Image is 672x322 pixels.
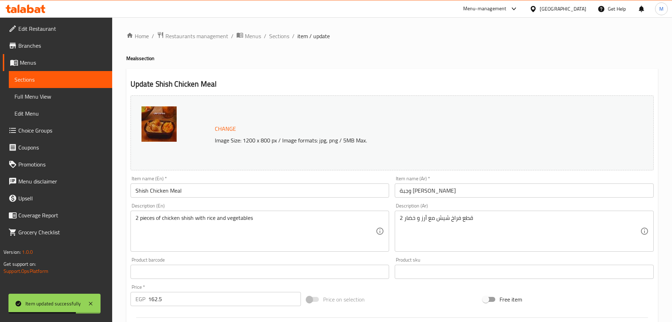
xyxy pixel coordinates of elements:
input: Enter name En [131,183,389,198]
li: / [152,32,154,40]
span: Version: [4,247,21,257]
span: M [659,5,664,13]
a: Menus [236,31,261,41]
a: Promotions [3,156,112,173]
a: Support.OpsPlatform [4,267,48,276]
li: / [231,32,234,40]
h2: Update Shish Chicken Meal [131,79,654,89]
div: [GEOGRAPHIC_DATA] [540,5,586,13]
h4: Meals section [126,55,658,62]
a: Sections [9,71,112,88]
span: Promotions [18,160,107,169]
a: Edit Menu [9,105,112,122]
input: Please enter product sku [395,265,654,279]
a: Upsell [3,190,112,207]
p: Image Size: 1200 x 800 px / Image formats: jpg, png / 5MB Max. [212,136,588,145]
input: Please enter price [148,292,301,306]
span: Edit Restaurant [18,24,107,33]
div: Menu-management [463,5,507,13]
span: Grocery Checklist [18,228,107,236]
span: Menus [20,58,107,67]
input: Enter name Ar [395,183,654,198]
textarea: 2 قطع فراخ شيش مع أرز و خضار [400,215,640,248]
a: Coupons [3,139,112,156]
a: Sections [269,32,289,40]
span: item / update [297,32,330,40]
a: Grocery Checklist [3,224,112,241]
textarea: 2 pieces of chicken shish with rice and vegetables [135,215,376,248]
li: / [292,32,295,40]
span: 1.0.0 [22,247,33,257]
p: EGP [135,295,145,303]
span: Edit Menu [14,109,107,118]
span: Free item [500,295,522,304]
span: Price on selection [323,295,365,304]
button: Change [212,122,239,136]
span: Full Menu View [14,92,107,101]
input: Please enter product barcode [131,265,389,279]
li: / [264,32,266,40]
a: Edit Restaurant [3,20,112,37]
a: Full Menu View [9,88,112,105]
img: Untitled_1640_%C3%97_1230_px_3638712049993449127.jpg [141,106,177,142]
a: Menus [3,54,112,71]
a: Coverage Report [3,207,112,224]
a: Home [126,32,149,40]
span: Choice Groups [18,126,107,135]
span: Sections [14,75,107,84]
span: Menus [245,32,261,40]
a: Choice Groups [3,122,112,139]
span: Restaurants management [165,32,228,40]
span: Upsell [18,194,107,203]
nav: breadcrumb [126,31,658,41]
span: Change [215,124,236,134]
a: Branches [3,37,112,54]
span: Menu disclaimer [18,177,107,186]
span: Get support on: [4,259,36,269]
a: Menu disclaimer [3,173,112,190]
span: Coverage Report [18,211,107,219]
div: Item updated successfully [25,300,81,308]
a: Restaurants management [157,31,228,41]
span: Branches [18,41,107,50]
span: Coupons [18,143,107,152]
